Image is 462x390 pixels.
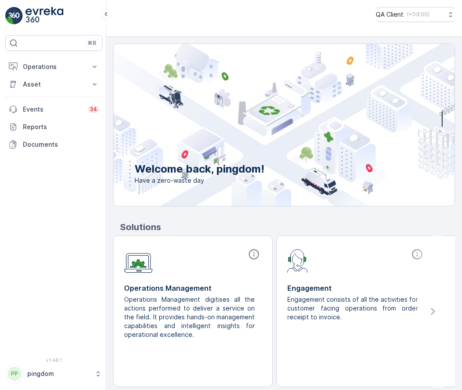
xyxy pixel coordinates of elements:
p: Operations Management [124,283,262,293]
p: Asset [23,80,85,89]
p: Engagement consists of all the activities for customer facing operations from order receipt to in... [287,295,418,321]
img: module-icon [124,248,153,273]
button: Operations [5,58,103,76]
button: PPpingdom [5,365,103,383]
p: 34 [90,106,97,113]
a: Events34 [5,101,103,118]
p: Events [23,105,83,114]
p: Welcome back, pingdom! [135,162,264,176]
span: Have a zero-waste day [135,176,264,185]
p: ⌘B [88,40,96,47]
div: PP [7,367,22,381]
a: Reports [5,118,103,136]
p: Documents [23,140,99,149]
p: Operations Management digitises all the actions performed to deliver a service on the field. It p... [124,295,255,339]
button: QA Client(+03:00) [376,7,455,22]
p: Operations [23,62,85,71]
p: QA Client [376,10,403,19]
p: pingdom [27,369,90,378]
img: module-icon [287,248,308,273]
p: ( +03:00 ) [407,11,429,18]
p: Solutions [120,220,455,234]
img: city illustration [74,44,455,206]
button: Asset [5,76,103,93]
p: Engagement [287,283,425,293]
img: logo_light-DOdMpM7g.png [26,7,63,25]
a: Documents [5,136,103,153]
img: logo [5,7,23,25]
p: Reports [23,123,99,131]
span: v 1.48.1 [5,357,103,363]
